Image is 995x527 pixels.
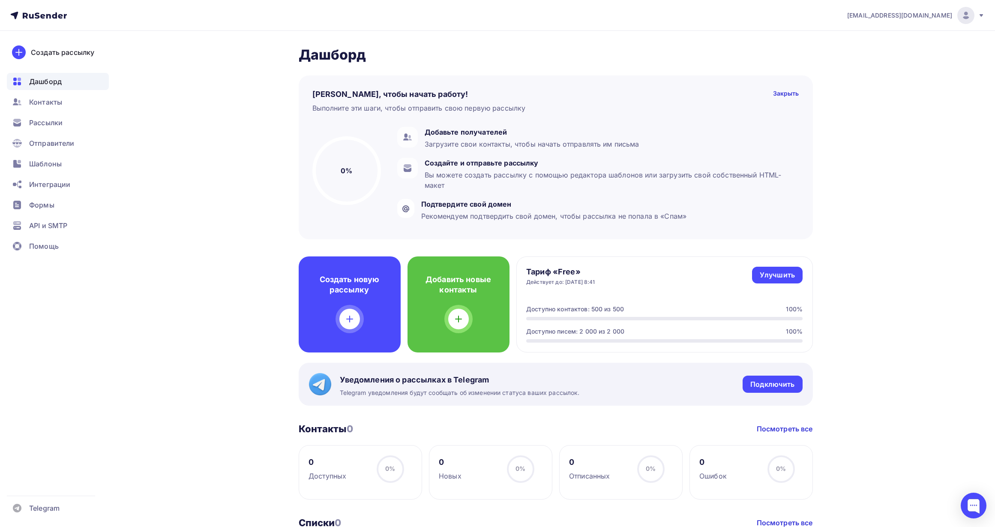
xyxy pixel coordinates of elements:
a: Формы [7,196,109,214]
div: 0 [439,457,462,467]
div: 100% [786,327,803,336]
div: Выполните эти шаги, чтобы отправить свою первую рассылку [312,103,526,113]
div: 100% [786,305,803,313]
div: Доступно писем: 2 000 из 2 000 [526,327,624,336]
h2: Дашборд [299,46,813,63]
span: Дашборд [29,76,62,87]
div: Отписанных [569,471,610,481]
span: Помощь [29,241,59,251]
div: 0 [309,457,346,467]
div: Доступно контактов: 500 из 500 [526,305,624,313]
span: Шаблоны [29,159,62,169]
span: API и SMTP [29,220,67,231]
div: Загрузите свои контакты, чтобы начать отправлять им письма [425,139,639,149]
a: Рассылки [7,114,109,131]
a: Отправители [7,135,109,152]
div: Подтвердите свой домен [421,199,687,209]
h5: 0% [341,166,352,176]
div: Создать рассылку [31,47,94,57]
span: 0% [776,465,786,472]
div: Рекомендуем подтвердить свой домен, чтобы рассылка не попала в «Спам» [421,211,687,221]
span: 0 [347,423,353,434]
div: Улучшить [760,270,795,280]
h4: Тариф «Free» [526,267,595,277]
div: Добавьте получателей [425,127,639,137]
h4: Создать новую рассылку [312,274,387,295]
span: 0% [385,465,395,472]
span: Отправители [29,138,75,148]
div: Вы можете создать рассылку с помощью редактора шаблонов или загрузить свой собственный HTML-макет [425,170,795,190]
a: Контакты [7,93,109,111]
span: [EMAIL_ADDRESS][DOMAIN_NAME] [847,11,952,20]
h4: [PERSON_NAME], чтобы начать работу! [312,89,468,99]
h4: Добавить новые контакты [421,274,496,295]
div: Новых [439,471,462,481]
span: Telegram [29,503,60,513]
div: Доступных [309,471,346,481]
a: Дашборд [7,73,109,90]
div: 0 [569,457,610,467]
div: Закрыть [773,89,799,99]
span: Уведомления о рассылках в Telegram [340,375,580,385]
div: Действует до: [DATE] 8:41 [526,279,595,286]
a: Посмотреть все [757,424,813,434]
a: [EMAIL_ADDRESS][DOMAIN_NAME] [847,7,985,24]
span: Контакты [29,97,62,107]
a: Шаблоны [7,155,109,172]
div: Подключить [750,379,794,389]
span: 0% [515,465,525,472]
div: 0 [699,457,727,467]
span: Интеграции [29,179,70,190]
span: Формы [29,200,54,210]
h3: Контакты [299,423,353,435]
span: 0% [646,465,656,472]
a: Улучшить [752,267,803,283]
div: Создайте и отправьте рассылку [425,158,795,168]
span: Рассылки [29,117,63,128]
span: Telegram уведомления будут сообщать об изменении статуса ваших рассылок. [340,388,580,397]
div: Ошибок [699,471,727,481]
